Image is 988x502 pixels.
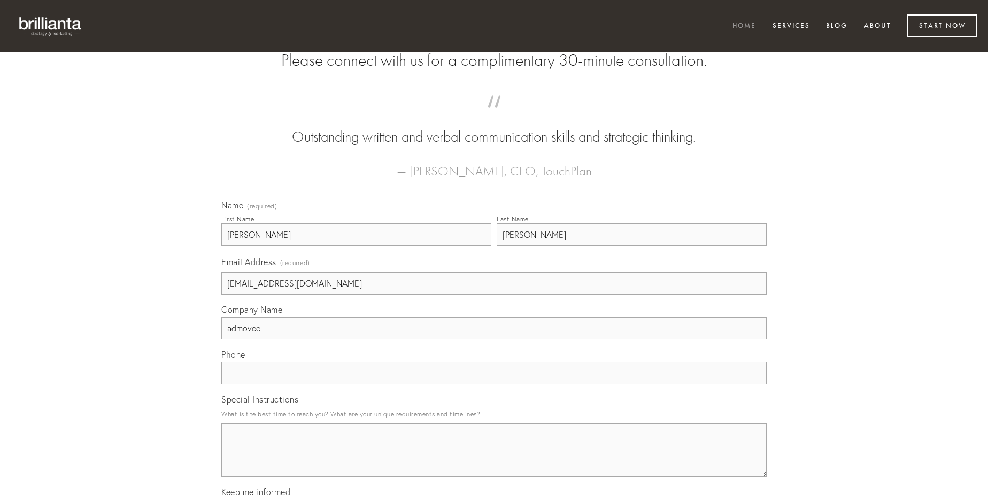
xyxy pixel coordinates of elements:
[221,200,243,211] span: Name
[247,203,277,210] span: (required)
[725,18,763,35] a: Home
[221,304,282,315] span: Company Name
[766,18,817,35] a: Services
[221,215,254,223] div: First Name
[221,394,298,405] span: Special Instructions
[221,257,276,267] span: Email Address
[280,256,310,270] span: (required)
[857,18,898,35] a: About
[497,215,529,223] div: Last Name
[238,106,750,148] blockquote: Outstanding written and verbal communication skills and strategic thinking.
[221,349,245,360] span: Phone
[238,106,750,127] span: “
[11,11,91,42] img: brillianta - research, strategy, marketing
[238,148,750,182] figcaption: — [PERSON_NAME], CEO, TouchPlan
[221,50,767,71] h2: Please connect with us for a complimentary 30-minute consultation.
[907,14,977,37] a: Start Now
[221,486,290,497] span: Keep me informed
[221,407,767,421] p: What is the best time to reach you? What are your unique requirements and timelines?
[819,18,854,35] a: Blog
